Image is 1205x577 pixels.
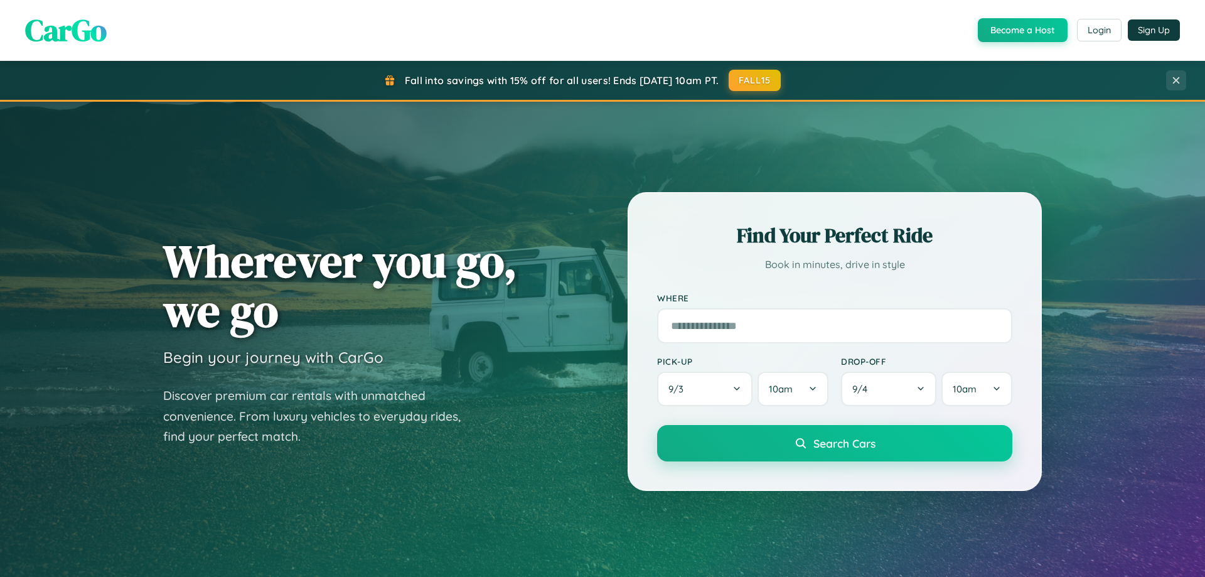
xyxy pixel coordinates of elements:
[941,372,1012,406] button: 10am
[657,222,1012,249] h2: Find Your Perfect Ride
[25,9,107,51] span: CarGo
[758,372,828,406] button: 10am
[841,372,936,406] button: 9/4
[657,293,1012,303] label: Where
[769,383,793,395] span: 10am
[978,18,1068,42] button: Become a Host
[657,256,1012,274] p: Book in minutes, drive in style
[1128,19,1180,41] button: Sign Up
[163,236,517,335] h1: Wherever you go, we go
[813,436,876,450] span: Search Cars
[841,356,1012,367] label: Drop-off
[1077,19,1122,41] button: Login
[405,74,719,87] span: Fall into savings with 15% off for all users! Ends [DATE] 10am PT.
[729,70,781,91] button: FALL15
[163,348,383,367] h3: Begin your journey with CarGo
[852,383,874,395] span: 9 / 4
[657,356,828,367] label: Pick-up
[163,386,477,447] p: Discover premium car rentals with unmatched convenience. From luxury vehicles to everyday rides, ...
[657,425,1012,461] button: Search Cars
[657,372,752,406] button: 9/3
[953,383,977,395] span: 10am
[668,383,690,395] span: 9 / 3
